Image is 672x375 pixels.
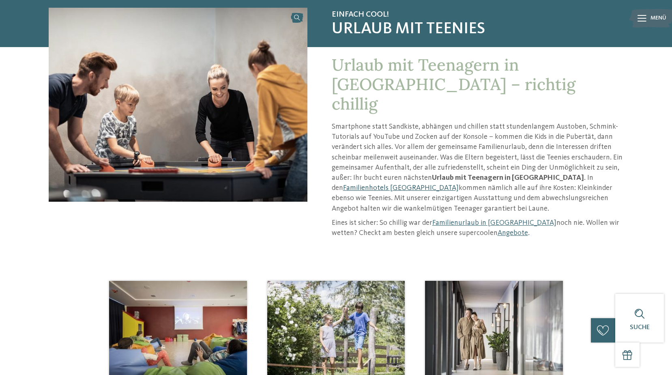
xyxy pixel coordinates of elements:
[432,219,556,226] a: Familienurlaub in [GEOGRAPHIC_DATA]
[332,218,623,238] p: Eines ist sicher: So chillig war der noch nie. Wollen wir wetten? Checkt am besten gleich unsere ...
[332,122,623,214] p: Smartphone statt Sandkiste, abhängen und chillen statt stundenlangem Austoben, Schmink-Tutorials ...
[343,184,459,192] a: Familienhotels [GEOGRAPHIC_DATA]
[498,229,528,237] a: Angebote
[432,174,584,181] strong: Urlaub mit Teenagern in [GEOGRAPHIC_DATA]
[630,324,650,331] span: Suche
[332,54,575,114] span: Urlaub mit Teenagern in [GEOGRAPHIC_DATA] – richtig chillig
[332,19,623,39] span: Urlaub mit Teenies
[49,8,307,202] img: Urlaub mit Teenagern in Südtirol geplant?
[332,10,623,19] span: Einfach cool!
